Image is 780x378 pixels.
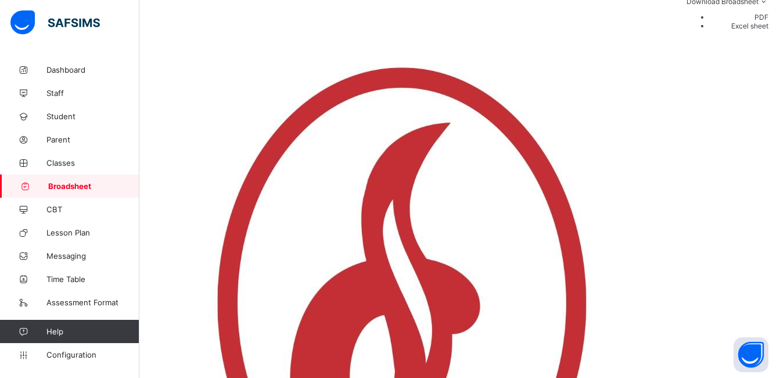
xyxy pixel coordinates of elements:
[46,135,139,144] span: Parent
[46,88,139,98] span: Staff
[46,350,139,359] span: Configuration
[10,10,100,35] img: safsims
[734,337,768,372] button: Open asap
[46,112,139,121] span: Student
[48,181,139,191] span: Broadsheet
[46,65,139,74] span: Dashboard
[46,298,139,307] span: Assessment Format
[46,158,139,167] span: Classes
[46,274,139,284] span: Time Table
[46,228,139,237] span: Lesson Plan
[710,13,768,22] li: dropdown-list-item-text-0
[710,22,768,30] li: dropdown-list-item-text-1
[46,327,139,336] span: Help
[46,205,139,214] span: CBT
[46,251,139,261] span: Messaging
